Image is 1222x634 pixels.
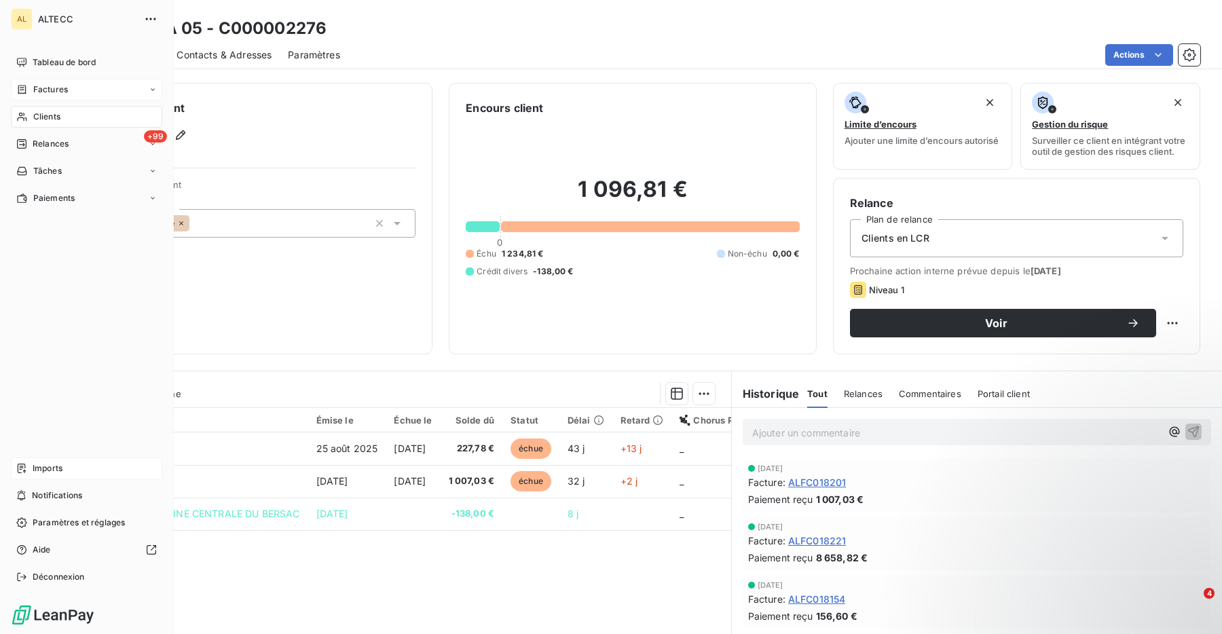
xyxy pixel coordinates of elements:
span: Notifications [32,489,82,502]
div: Solde dû [449,415,495,426]
span: Clients en LCR [862,231,929,245]
span: Paramètres [288,48,340,62]
span: _ [680,443,684,454]
h6: Informations client [82,100,415,116]
h2: 1 096,81 € [466,176,799,217]
div: Retard [621,415,664,426]
span: ADSEA 05 - CUISINE CENTRALE DU BERSAC [94,508,300,519]
span: +99 [144,130,167,143]
span: Paiement reçu [748,551,813,565]
iframe: Intercom live chat [1176,588,1208,620]
span: ALFC018201 [788,475,847,489]
span: _ [680,508,684,519]
button: Limite d’encoursAjouter une limite d’encours autorisé [833,83,1013,170]
span: [DATE] [758,464,783,472]
span: 43 j [568,443,585,454]
span: [DATE] [1031,265,1061,276]
span: 0 [497,237,502,248]
span: ALFC018221 [788,534,847,548]
span: Gestion du risque [1032,119,1108,130]
span: [DATE] [316,508,348,519]
h6: Historique [732,386,800,402]
span: [DATE] [758,581,783,589]
iframe: Intercom notifications message [950,502,1222,597]
h3: ADSEA 05 - C000002276 [119,16,327,41]
span: Propriétés Client [109,179,415,198]
span: Relances [33,138,69,150]
span: Paiements [33,192,75,204]
img: Logo LeanPay [11,604,95,626]
span: 0,00 € [773,248,800,260]
span: Imports [33,462,62,474]
h6: Relance [850,195,1183,211]
span: Paiement reçu [748,492,813,506]
span: 227,78 € [449,442,495,455]
span: Facture : [748,592,785,606]
span: [DATE] [394,443,426,454]
span: Non-échu [728,248,767,260]
span: Surveiller ce client en intégrant votre outil de gestion des risques client. [1032,135,1189,157]
span: Voir [866,318,1126,329]
button: Actions [1105,44,1173,66]
h6: Encours client [466,100,543,116]
span: _ [680,475,684,487]
span: -138,00 € [533,265,573,278]
span: Niveau 1 [869,284,904,295]
div: Chorus Pro [680,415,742,426]
span: Échu [477,248,496,260]
span: [DATE] [316,475,348,487]
span: [DATE] [394,475,426,487]
div: Statut [511,415,551,426]
span: Limite d’encours [845,119,916,130]
div: Échue le [394,415,432,426]
span: Ajouter une limite d’encours autorisé [845,135,999,146]
span: 8 658,82 € [816,551,868,565]
span: 4 [1204,588,1215,599]
span: 32 j [568,475,585,487]
span: Prochaine action interne prévue depuis le [850,265,1183,276]
div: Référence [94,414,300,426]
span: Paiement reçu [748,609,813,623]
span: ALFC018154 [788,592,846,606]
span: -138,00 € [449,507,495,521]
span: échue [511,439,551,459]
span: Facture : [748,534,785,548]
span: Facture : [748,475,785,489]
button: Gestion du risqueSurveiller ce client en intégrant votre outil de gestion des risques client. [1020,83,1200,170]
span: Factures [33,83,68,96]
span: Tout [807,388,828,399]
span: Tâches [33,165,62,177]
span: 1 234,81 € [502,248,544,260]
span: Déconnexion [33,571,85,583]
input: Ajouter une valeur [189,217,200,229]
span: Relances [844,388,883,399]
span: Crédit divers [477,265,527,278]
span: ALTECC [38,14,136,24]
span: Aide [33,544,51,556]
span: Tableau de bord [33,56,96,69]
span: Commentaires [899,388,961,399]
span: Clients [33,111,60,123]
span: 25 août 2025 [316,443,378,454]
span: 8 j [568,508,578,519]
span: Portail client [978,388,1030,399]
span: +2 j [621,475,638,487]
div: Délai [568,415,604,426]
span: Contacts & Adresses [177,48,272,62]
button: Voir [850,309,1156,337]
div: Émise le [316,415,378,426]
div: AL [11,8,33,30]
span: 1 007,03 € [449,474,495,488]
span: Paramètres et réglages [33,517,125,529]
span: échue [511,471,551,491]
span: +13 j [621,443,642,454]
span: 1 007,03 € [816,492,864,506]
a: Aide [11,539,162,561]
span: 156,60 € [816,609,857,623]
span: [DATE] [758,523,783,531]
